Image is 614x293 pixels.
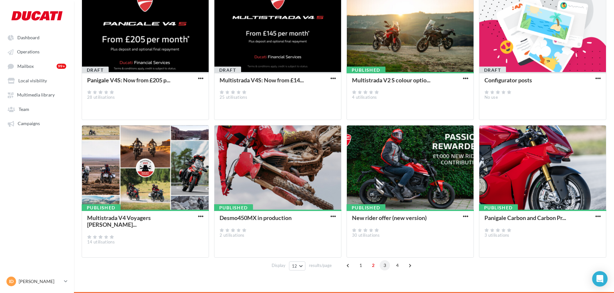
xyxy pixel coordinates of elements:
div: Published [214,204,253,211]
a: Mailbox 99+ [4,60,70,72]
span: 14 utilisations [87,239,115,244]
span: 3 [380,260,390,270]
span: 4 [392,260,402,270]
div: Published [347,67,385,74]
div: Desmo450MX in production [220,214,292,221]
a: Team [4,103,70,115]
div: Multistrada V4 Voyagers [PERSON_NAME]... [87,214,151,228]
span: Mailbox [17,63,34,69]
span: 25 utilisations [220,95,247,100]
div: Panigale Carbon and Carbon Pr... [484,214,566,221]
span: 3 utilisations [484,233,510,238]
span: 12 [292,263,297,269]
span: ID [9,278,14,285]
div: Multistrada V4S: Now from £14... [220,77,304,84]
span: 28 utilisations [87,95,115,100]
span: Operations [17,49,40,55]
span: 30 utilisations [352,233,380,238]
a: Campaigns [4,117,70,129]
div: Draft [82,67,109,74]
span: 2 [368,260,378,270]
div: Draft [214,67,241,74]
div: Published [479,204,518,211]
a: Local visibility [4,75,70,86]
span: Campaigns [18,121,40,126]
div: New rider offer (new version) [352,214,427,221]
div: Multistrada V2 S colour optio... [352,77,430,84]
div: Open Intercom Messenger [592,271,608,287]
span: Display [272,262,285,269]
a: ID [PERSON_NAME] [5,275,69,288]
span: Dashboard [17,35,40,40]
div: Draft [479,67,506,74]
p: [PERSON_NAME] [19,278,61,285]
span: results/page [309,262,332,269]
span: 2 utilisations [220,233,245,238]
span: Local visibility [18,78,47,83]
span: Team [19,106,29,112]
a: Dashboard [4,32,70,43]
span: 4 utilisations [352,95,377,100]
div: Configurator posts [484,77,532,84]
div: Panigale V4S: Now from £205 p... [87,77,170,84]
a: Multimedia library [4,89,70,100]
span: Multimedia library [17,92,55,98]
button: 12 [289,261,305,270]
div: Published [82,204,121,211]
div: Published [347,204,385,211]
span: 1 [356,260,366,270]
span: No use [484,95,498,100]
a: Operations [4,46,70,57]
div: 99+ [57,64,66,69]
